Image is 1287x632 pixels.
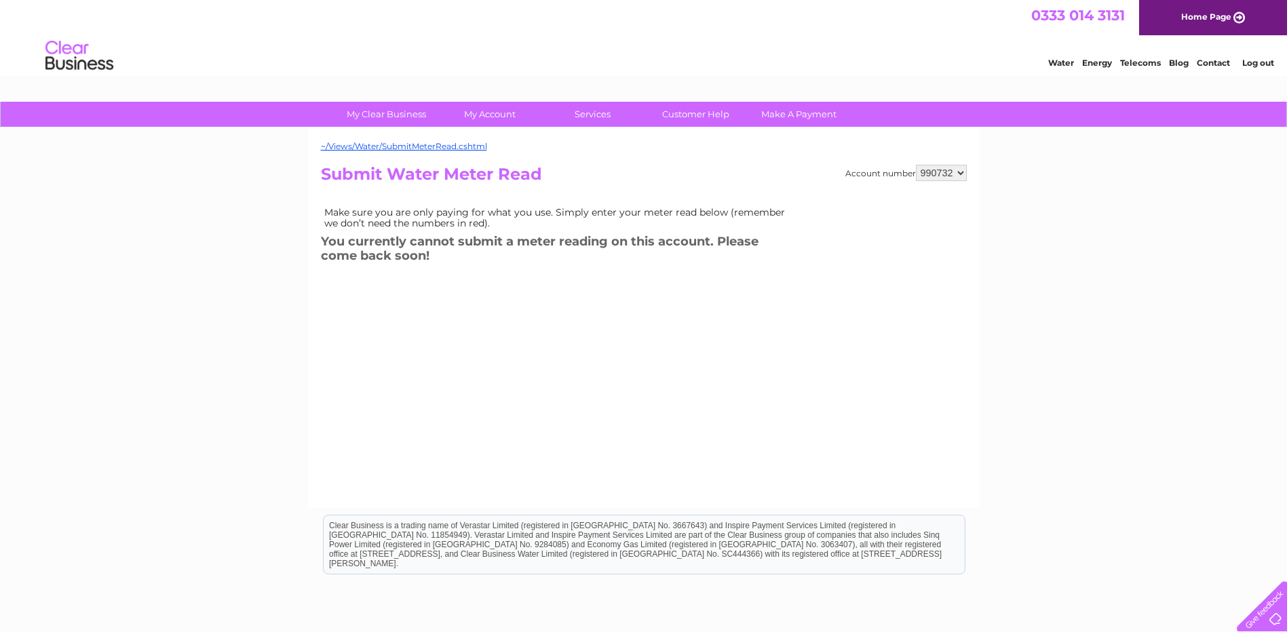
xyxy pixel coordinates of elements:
[537,102,649,127] a: Services
[321,141,487,151] a: ~/Views/Water/SubmitMeterRead.cshtml
[640,102,752,127] a: Customer Help
[434,102,545,127] a: My Account
[1242,58,1274,68] a: Log out
[324,7,965,66] div: Clear Business is a trading name of Verastar Limited (registered in [GEOGRAPHIC_DATA] No. 3667643...
[1169,58,1189,68] a: Blog
[321,165,967,191] h2: Submit Water Meter Read
[743,102,855,127] a: Make A Payment
[321,232,796,269] h3: You currently cannot submit a meter reading on this account. Please come back soon!
[1082,58,1112,68] a: Energy
[1048,58,1074,68] a: Water
[1120,58,1161,68] a: Telecoms
[845,165,967,181] div: Account number
[45,35,114,77] img: logo.png
[1197,58,1230,68] a: Contact
[330,102,442,127] a: My Clear Business
[321,203,796,232] td: Make sure you are only paying for what you use. Simply enter your meter read below (remember we d...
[1031,7,1125,24] a: 0333 014 3131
